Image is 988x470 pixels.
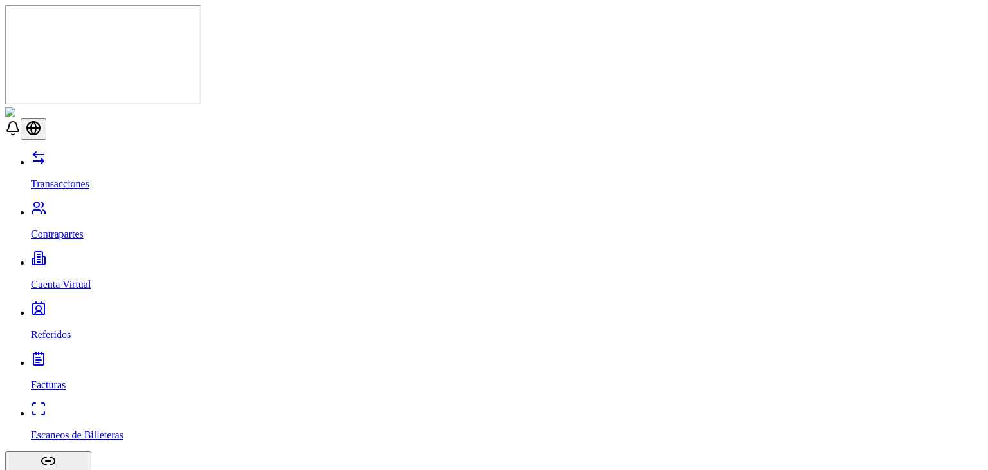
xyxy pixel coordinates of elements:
p: Referidos [31,329,983,341]
a: Facturas [31,357,983,391]
a: Escaneos de Billeteras [31,408,983,441]
a: Referidos [31,307,983,341]
a: Cuenta Virtual [31,257,983,290]
p: Transacciones [31,178,983,190]
p: Escaneos de Billeteras [31,429,983,441]
a: Contrapartes [31,207,983,240]
p: Facturas [31,379,983,391]
p: Contrapartes [31,229,983,240]
img: ShieldPay Logo [5,107,82,118]
p: Cuenta Virtual [31,279,983,290]
a: Transacciones [31,156,983,190]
